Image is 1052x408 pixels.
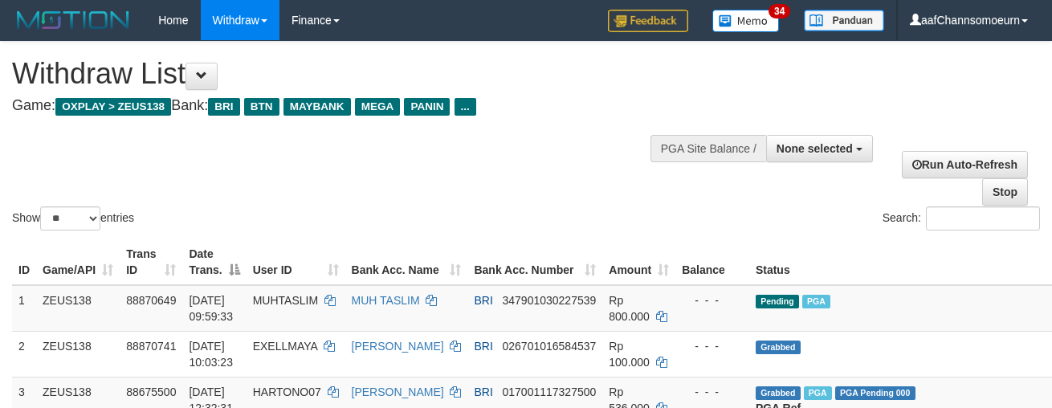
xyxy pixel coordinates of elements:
div: - - - [682,292,743,308]
th: Trans ID: activate to sort column ascending [120,239,182,285]
a: Run Auto-Refresh [902,151,1028,178]
span: Pending [756,295,799,308]
td: 1 [12,285,36,332]
span: EXELLMAYA [253,340,317,353]
span: Rp 800.000 [609,294,650,323]
img: panduan.png [804,10,884,31]
select: Showentries [40,206,100,231]
a: Stop [982,178,1028,206]
div: - - - [682,384,743,400]
img: Feedback.jpg [608,10,688,32]
th: Date Trans.: activate to sort column descending [182,239,246,285]
span: OXPLAY > ZEUS138 [55,98,171,116]
label: Show entries [12,206,134,231]
span: BTN [244,98,279,116]
span: 88870649 [126,294,176,307]
span: [DATE] 10:03:23 [189,340,233,369]
th: Game/API: activate to sort column ascending [36,239,120,285]
span: Grabbed [756,341,801,354]
th: ID [12,239,36,285]
span: Marked by aaftrukkakada [804,386,832,400]
h1: Withdraw List [12,58,685,90]
h4: Game: Bank: [12,98,685,114]
span: BRI [474,386,492,398]
span: Grabbed [756,386,801,400]
span: Marked by aafanarl [802,295,830,308]
input: Search: [926,206,1040,231]
th: Balance [675,239,749,285]
span: MAYBANK [283,98,351,116]
span: BRI [474,294,492,307]
span: Copy 017001117327500 to clipboard [502,386,596,398]
span: PGA Pending [835,386,915,400]
span: PANIN [404,98,450,116]
label: Search: [883,206,1040,231]
td: 2 [12,331,36,377]
span: 34 [769,4,790,18]
a: MUH TASLIM [352,294,420,307]
span: MUHTASLIM [253,294,318,307]
span: MEGA [355,98,401,116]
span: [DATE] 09:59:33 [189,294,233,323]
a: [PERSON_NAME] [352,386,444,398]
span: 88675500 [126,386,176,398]
span: 88870741 [126,340,176,353]
span: HARTONO07 [253,386,321,398]
td: ZEUS138 [36,285,120,332]
th: User ID: activate to sort column ascending [247,239,345,285]
img: MOTION_logo.png [12,8,134,32]
span: Copy 026701016584537 to clipboard [502,340,596,353]
span: BRI [208,98,239,116]
span: None selected [777,142,853,155]
td: ZEUS138 [36,331,120,377]
button: None selected [766,135,873,162]
span: Copy 347901030227539 to clipboard [502,294,596,307]
a: [PERSON_NAME] [352,340,444,353]
th: Bank Acc. Name: activate to sort column ascending [345,239,468,285]
span: Rp 100.000 [609,340,650,369]
th: Amount: activate to sort column ascending [602,239,675,285]
img: Button%20Memo.svg [712,10,780,32]
div: - - - [682,338,743,354]
span: BRI [474,340,492,353]
div: PGA Site Balance / [650,135,766,162]
span: ... [455,98,476,116]
th: Bank Acc. Number: activate to sort column ascending [467,239,602,285]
